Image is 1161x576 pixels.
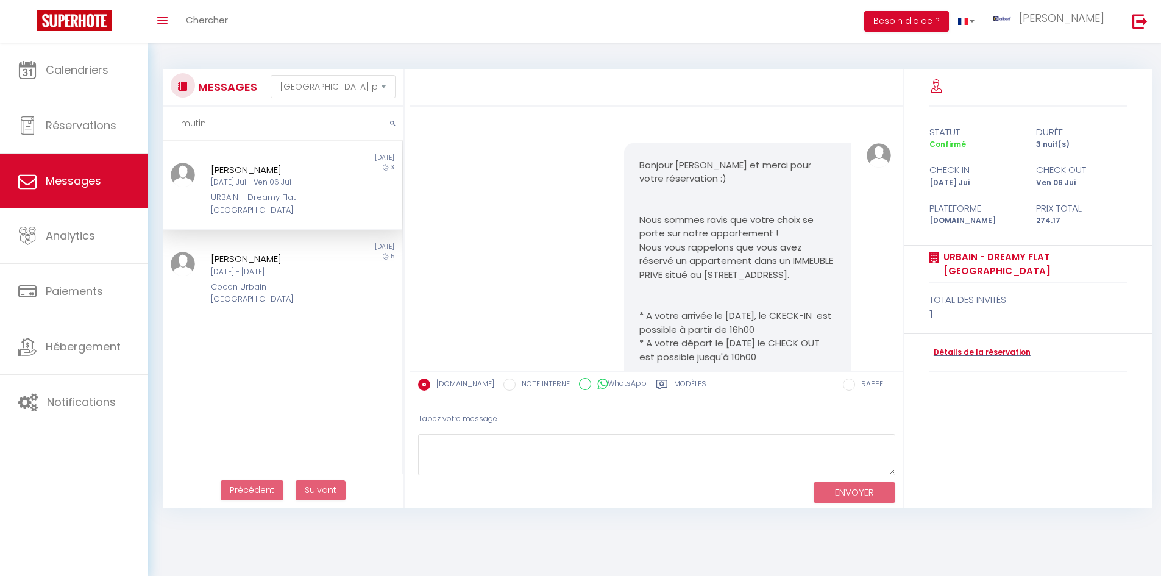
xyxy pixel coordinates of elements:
label: [DOMAIN_NAME] [430,379,494,392]
label: NOTE INTERNE [516,379,570,392]
div: durée [1028,125,1135,140]
div: [DATE] [282,153,402,163]
span: Messages [46,173,101,188]
label: WhatsApp [591,378,647,391]
a: URBAIN - Dreamy Flat [GEOGRAPHIC_DATA] [939,250,1127,279]
div: Tapez votre message [418,404,895,434]
input: Rechercher un mot clé [163,107,403,141]
img: ... [171,163,195,187]
div: [DATE] Jui - Ven 06 Jui [211,177,335,188]
img: ... [867,143,891,168]
div: Ven 06 Jui [1028,177,1135,189]
button: ENVOYER [814,482,895,503]
div: Plateforme [921,201,1028,216]
a: Détails de la réservation [929,347,1031,358]
div: statut [921,125,1028,140]
div: Cocon Urbain [GEOGRAPHIC_DATA] [211,281,335,306]
label: Modèles [674,379,706,394]
span: Suivant [305,484,336,496]
div: [DOMAIN_NAME] [921,215,1028,227]
div: [PERSON_NAME] [211,252,335,266]
span: Réservations [46,118,116,133]
div: [PERSON_NAME] [211,163,335,177]
div: check in [921,163,1028,177]
span: Hébergement [46,339,121,354]
p: Bonjour [PERSON_NAME] et merci pour votre réservation :) [639,158,836,186]
p: * A votre arrivée le [DATE], le CKECK-IN est possible à partir de 16h00 * A votre départ le [DATE... [639,309,836,364]
div: Prix total [1028,201,1135,216]
img: ... [993,16,1011,21]
div: [DATE] Jui [921,177,1028,189]
div: [DATE] [282,242,402,252]
div: check out [1028,163,1135,177]
span: Confirmé [929,139,966,149]
div: total des invités [929,293,1127,307]
img: Super Booking [37,10,112,31]
div: URBAIN - Dreamy Flat [GEOGRAPHIC_DATA] [211,191,335,216]
img: logout [1132,13,1148,29]
h3: MESSAGES [195,73,257,101]
img: ... [171,252,195,276]
button: Besoin d'aide ? [864,11,949,32]
div: 274.17 [1028,215,1135,227]
div: 1 [929,307,1127,322]
span: Calendriers [46,62,108,77]
span: Chercher [186,13,228,26]
span: Précédent [230,484,274,496]
span: 5 [391,252,394,261]
span: Paiements [46,283,103,299]
iframe: LiveChat chat widget [1110,525,1161,576]
span: [PERSON_NAME] [1019,10,1104,26]
div: [DATE] - [DATE] [211,266,335,278]
p: Nous sommes ravis que votre choix se porte sur notre appartement ! Nous vous rappelons que vous a... [639,213,836,282]
div: 3 nuit(s) [1028,139,1135,151]
button: Previous [221,480,283,501]
span: Notifications [47,394,116,410]
span: Analytics [46,228,95,243]
label: RAPPEL [855,379,886,392]
button: Next [296,480,346,501]
span: 3 [391,163,394,172]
